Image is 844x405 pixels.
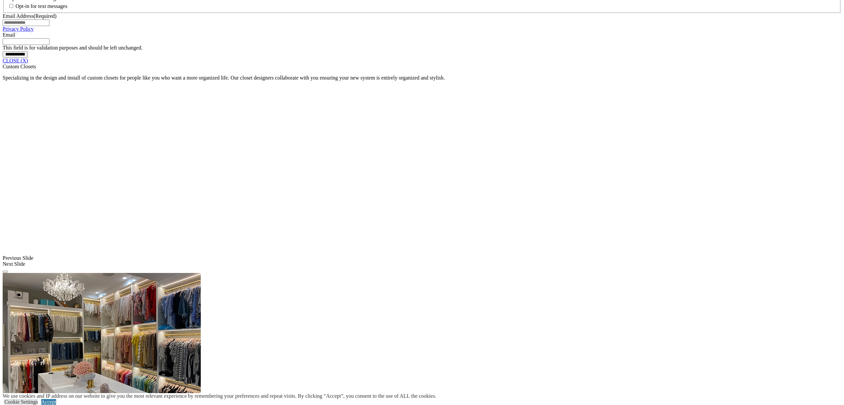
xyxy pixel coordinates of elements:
a: CLOSE (X) [3,58,28,63]
span: (Required) [34,13,56,19]
label: Opt-in for text messages [16,3,67,9]
div: We use cookies and IP address on our website to give you the most relevant experience by remember... [3,393,436,399]
a: Accept [41,399,56,405]
div: Previous Slide [3,255,841,261]
a: Cookie Settings [4,399,38,405]
label: Email Address [3,13,56,19]
div: This field is for validation purposes and should be left unchanged. [3,45,841,51]
a: Privacy Policy [3,26,34,32]
img: Banner for mobile view [3,273,201,405]
div: Next Slide [3,261,841,267]
span: Custom Closets [3,64,36,69]
label: Email [3,32,15,38]
button: Click here to pause slide show [3,271,8,273]
p: Specializing in the design and install of custom closets for people like you who want a more orga... [3,75,841,81]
